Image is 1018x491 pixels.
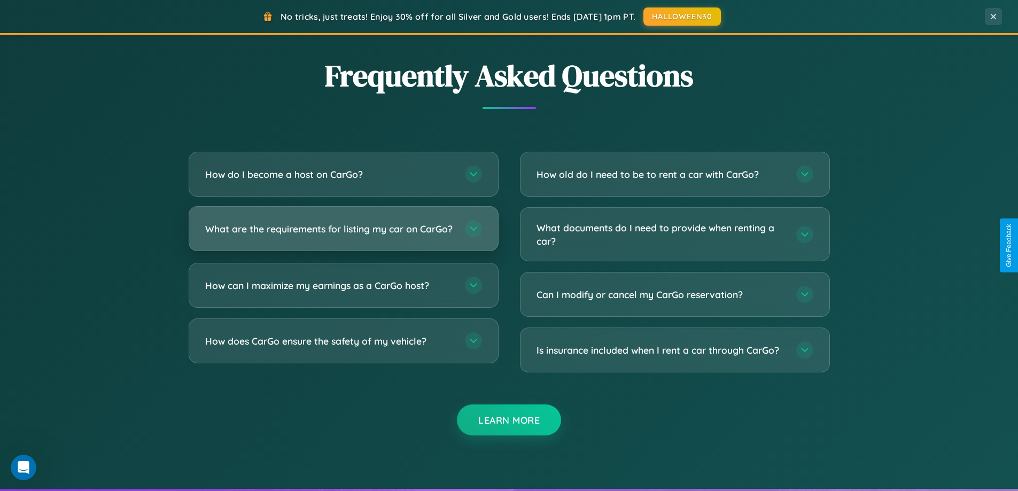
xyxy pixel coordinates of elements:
iframe: Intercom live chat [11,455,36,480]
div: Give Feedback [1005,224,1013,267]
button: Learn More [457,404,561,435]
h3: What documents do I need to provide when renting a car? [537,221,786,247]
button: HALLOWEEN30 [643,7,721,26]
h3: Is insurance included when I rent a car through CarGo? [537,344,786,357]
h3: How can I maximize my earnings as a CarGo host? [205,279,454,292]
h2: Frequently Asked Questions [189,55,830,96]
h3: What are the requirements for listing my car on CarGo? [205,222,454,236]
h3: Can I modify or cancel my CarGo reservation? [537,288,786,301]
h3: How old do I need to be to rent a car with CarGo? [537,168,786,181]
h3: How do I become a host on CarGo? [205,168,454,181]
h3: How does CarGo ensure the safety of my vehicle? [205,334,454,348]
span: No tricks, just treats! Enjoy 30% off for all Silver and Gold users! Ends [DATE] 1pm PT. [281,11,635,22]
